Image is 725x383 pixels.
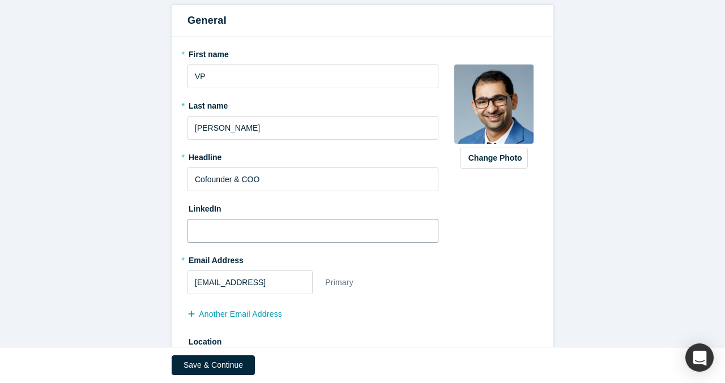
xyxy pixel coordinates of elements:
button: Save & Continue [172,355,255,375]
h3: General [187,13,538,28]
button: Change Photo [460,148,528,169]
img: Profile user default [454,64,534,144]
label: LinkedIn [187,199,221,215]
label: First name [187,45,438,61]
div: Primary [325,273,354,292]
label: Email Address [187,251,244,266]
input: Partner, CEO [187,167,438,191]
button: another Email Address [187,304,294,324]
label: Last name [187,96,438,112]
label: Location [187,332,438,348]
label: Headline [187,148,438,163]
